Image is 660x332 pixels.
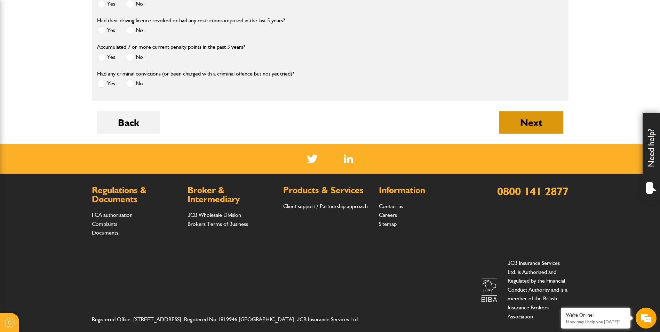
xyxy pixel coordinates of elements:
[126,53,143,62] label: No
[9,85,127,100] input: Enter your email address
[95,214,126,224] em: Start Chat
[283,203,368,210] a: Client support / Partnership approach
[12,39,29,48] img: d_20077148190_company_1631870298795_20077148190
[9,126,127,208] textarea: Type your message and hit 'Enter'
[97,111,160,134] button: Back
[92,221,117,227] a: Complaints
[499,111,563,134] button: Next
[307,155,318,163] img: Twitter
[566,319,625,324] p: How may I help you today?
[36,39,117,48] div: Chat with us now
[92,186,181,204] h2: Regulations & Documents
[114,3,131,20] div: Minimize live chat window
[283,186,372,195] h2: Products & Services
[344,155,353,163] img: Linked In
[97,79,115,88] label: Yes
[9,64,127,80] input: Enter your last name
[379,221,397,227] a: Sitemap
[344,155,353,163] a: LinkedIn
[97,71,294,77] label: Had any criminal convictions (or been charged with a criminal offence but not yet tried)?
[97,44,245,50] label: Accumulated 7 or more current penalty points in the past 3 years?
[92,212,133,218] a: FCA authorisation
[379,186,468,195] h2: Information
[126,26,143,35] label: No
[566,312,625,318] div: We're Online!
[97,18,285,23] label: Had their driving licence revoked or had any restrictions imposed in the last 5 years?
[126,79,143,88] label: No
[379,212,397,218] a: Careers
[97,26,115,35] label: Yes
[92,315,373,324] address: Registered Office: [STREET_ADDRESS]. Registered No 1819946 [GEOGRAPHIC_DATA]. JCB Insurance Servi...
[188,186,276,204] h2: Broker & Intermediary
[92,229,118,236] a: Documents
[643,113,660,200] div: Need help?
[97,53,115,62] label: Yes
[188,212,241,218] a: JCB Wholesale Division
[188,221,248,227] a: Brokers Terms of Business
[9,105,127,121] input: Enter your phone number
[497,184,568,198] a: 0800 141 2877
[379,203,403,210] a: Contact us
[508,259,568,321] p: JCB Insurance Services Ltd. is Authorised and Regulated by the Financial Conduct Authority and is...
